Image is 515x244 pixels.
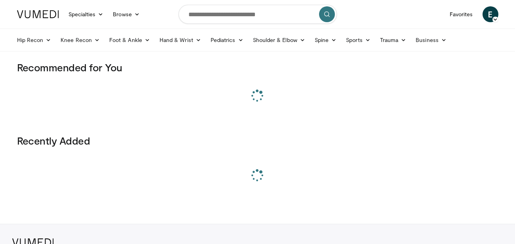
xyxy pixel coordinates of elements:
a: Trauma [375,32,411,48]
h3: Recommended for You [17,61,498,74]
img: VuMedi Logo [17,10,59,18]
a: Knee Recon [56,32,105,48]
h3: Recently Added [17,134,498,147]
a: Hip Recon [12,32,56,48]
a: E [483,6,498,22]
a: Sports [341,32,375,48]
a: Pediatrics [206,32,248,48]
a: Spine [310,32,341,48]
input: Search topics, interventions [179,5,337,24]
a: Foot & Ankle [105,32,155,48]
a: Shoulder & Elbow [248,32,310,48]
a: Browse [108,6,144,22]
a: Favorites [445,6,478,22]
a: Specialties [64,6,108,22]
a: Hand & Wrist [155,32,206,48]
a: Business [411,32,451,48]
